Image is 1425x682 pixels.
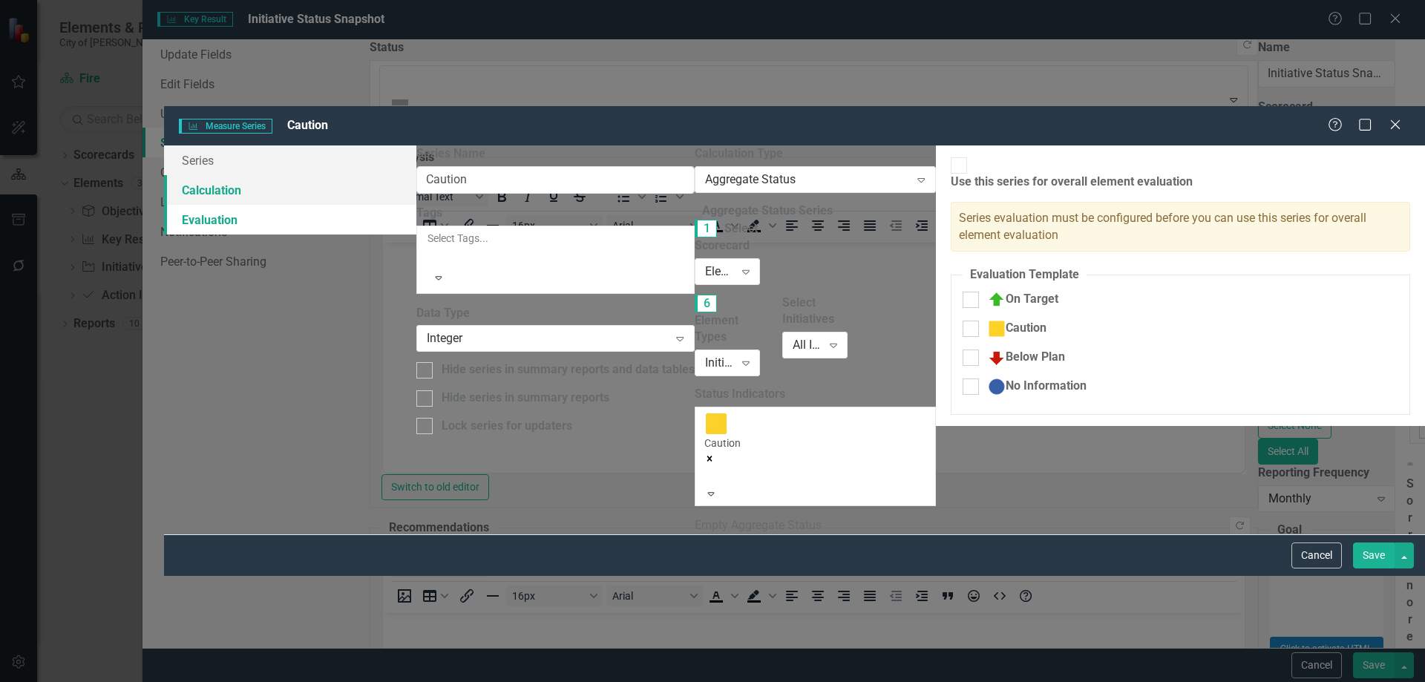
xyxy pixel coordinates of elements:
[782,295,848,329] label: Select Initiatives
[988,291,1058,309] div: On Target
[705,263,734,280] div: Elements in "Fire"
[695,295,717,312] span: 6
[416,145,695,163] label: Series Name
[427,330,669,347] div: Integer
[695,220,760,255] label: Select Scorecard
[287,118,328,132] span: Caution
[988,291,1006,309] img: On Target
[988,320,1046,338] div: Caution
[695,145,936,163] label: Calculation Type
[416,166,695,194] input: Series Name
[164,175,416,205] a: Calculation
[988,378,1006,396] img: No Information
[704,412,728,436] img: Caution
[695,295,760,347] label: Element Types
[1353,542,1395,568] button: Save
[988,349,1006,367] img: Below Plan
[988,349,1065,367] div: Below Plan
[1291,542,1342,568] button: Cancel
[695,220,717,237] span: 1
[416,205,695,222] label: Tags
[442,361,695,378] div: Hide series in summary reports and data tables
[963,266,1087,283] legend: Evaluation Template
[416,305,695,322] label: Data Type
[951,202,1410,252] div: Series evaluation must be configured before you can use this series for overall element evaluation
[695,203,840,220] legend: Aggregate Status Series
[793,337,822,354] div: All Initiatives
[164,145,416,175] a: Series
[442,390,609,407] div: Hide series in summary reports
[442,418,572,435] div: Lock series for updaters
[704,436,926,450] div: Caution
[695,386,936,403] label: Status Indicators
[705,171,910,188] div: Aggregate Status
[427,231,684,246] div: Select Tags...
[695,517,936,534] div: Empty Aggregate Status
[951,174,1410,191] div: Use this series for overall element evaluation
[988,378,1087,396] div: No Information
[704,450,926,465] div: Remove [object Object]
[705,355,734,372] div: Initiative
[179,119,272,134] span: Measure Series
[988,320,1006,338] img: Caution
[164,205,416,235] a: Evaluation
